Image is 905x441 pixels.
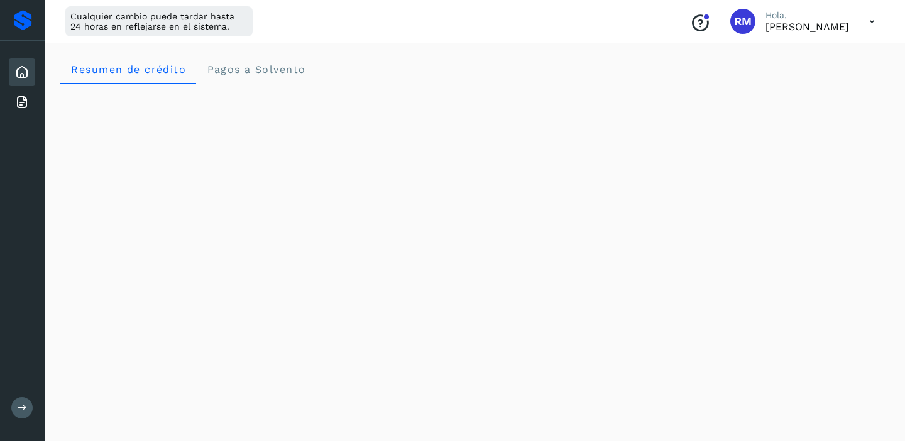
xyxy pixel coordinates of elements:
[9,58,35,86] div: Inicio
[65,6,253,36] div: Cualquier cambio puede tardar hasta 24 horas en reflejarse en el sistema.
[9,89,35,116] div: Facturas
[765,21,849,33] p: RODRIGO MIGUEL BARAJAS
[70,63,186,75] span: Resumen de crédito
[765,10,849,21] p: Hola,
[206,63,305,75] span: Pagos a Solvento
